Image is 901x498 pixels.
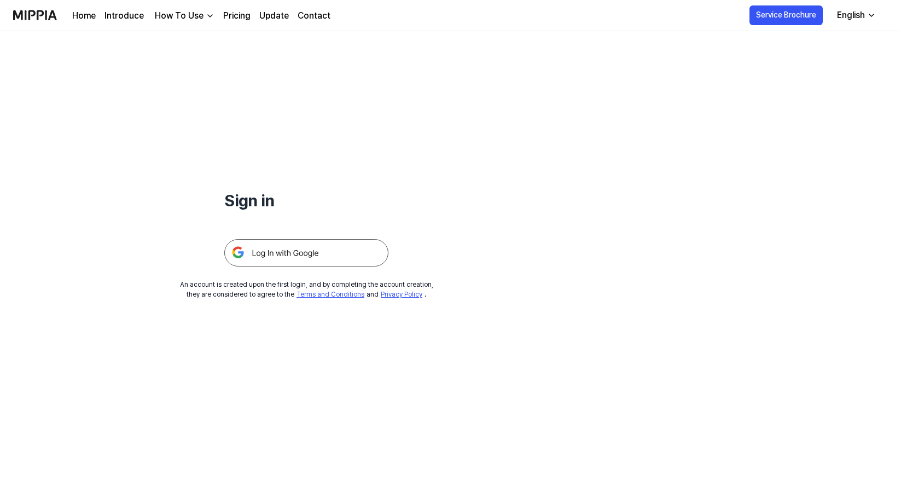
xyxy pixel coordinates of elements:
button: Service Brochure [749,5,823,25]
a: Update [259,9,289,22]
button: English [828,4,882,26]
a: Terms and Conditions [297,291,364,298]
div: English [835,9,867,22]
h1: Sign in [224,188,388,213]
img: down [206,11,214,20]
a: Home [72,9,96,22]
a: Introduce [104,9,144,22]
a: Privacy Policy [381,291,422,298]
a: Contact [298,9,330,22]
a: Pricing [223,9,251,22]
div: An account is created upon the first login, and by completing the account creation, they are cons... [180,280,433,299]
div: How To Use [153,9,206,22]
img: 구글 로그인 버튼 [224,239,388,267]
button: How To Use [153,9,214,22]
